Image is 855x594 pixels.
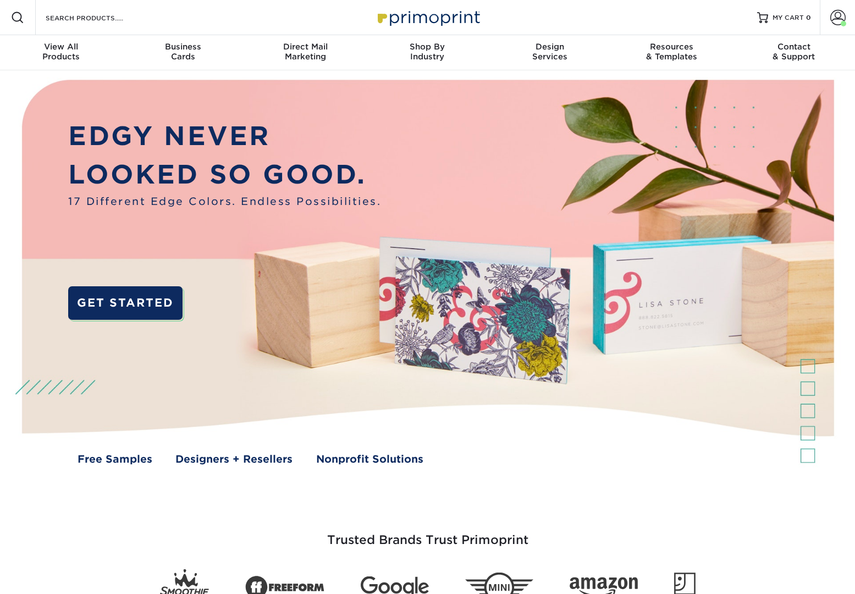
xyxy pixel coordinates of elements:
[122,42,244,52] span: Business
[373,5,483,29] img: Primoprint
[68,286,182,320] a: GET STARTED
[68,156,381,194] p: LOOKED SO GOOD.
[366,35,488,70] a: Shop ByIndustry
[316,452,423,467] a: Nonprofit Solutions
[733,35,855,70] a: Contact& Support
[122,35,244,70] a: BusinessCards
[78,452,152,467] a: Free Samples
[733,42,855,52] span: Contact
[68,117,381,156] p: EDGY NEVER
[175,452,293,467] a: Designers + Resellers
[244,42,366,62] div: Marketing
[611,42,733,52] span: Resources
[68,194,381,209] span: 17 Different Edge Colors. Endless Possibilities.
[106,507,749,560] h3: Trusted Brands Trust Primoprint
[773,13,804,23] span: MY CART
[733,42,855,62] div: & Support
[806,14,811,21] span: 0
[366,42,488,52] span: Shop By
[366,42,488,62] div: Industry
[244,42,366,52] span: Direct Mail
[45,11,152,24] input: SEARCH PRODUCTS.....
[489,42,611,62] div: Services
[489,42,611,52] span: Design
[489,35,611,70] a: DesignServices
[611,42,733,62] div: & Templates
[122,42,244,62] div: Cards
[244,35,366,70] a: Direct MailMarketing
[611,35,733,70] a: Resources& Templates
